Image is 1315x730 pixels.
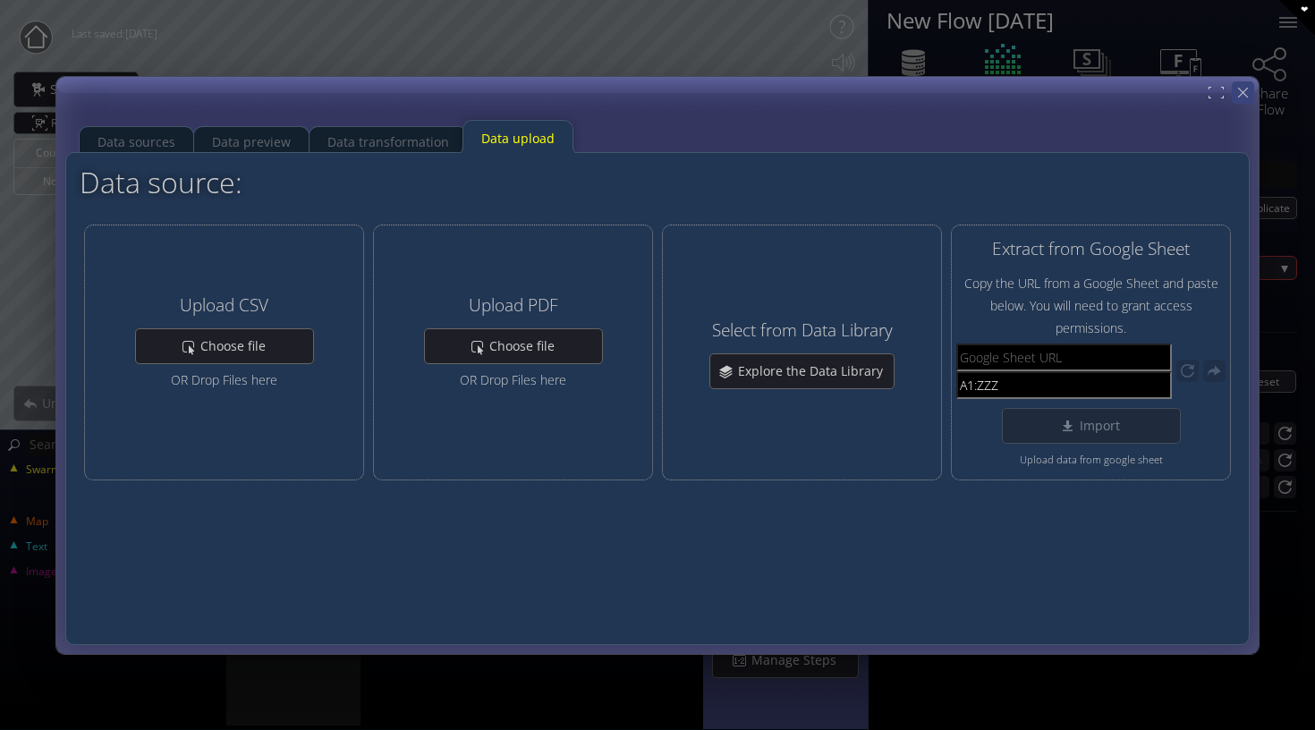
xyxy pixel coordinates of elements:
[488,337,565,355] span: Choose file
[737,361,894,379] span: Explore the Data Library
[199,337,276,355] span: Choose file
[212,124,291,158] div: Data preview
[135,369,314,391] div: OR Drop Files here
[992,239,1190,258] h4: Extract from Google Sheet
[98,124,175,158] div: Data sources
[327,124,449,158] div: Data transformation
[80,166,242,198] h2: Data source:
[180,296,268,315] h4: Upload CSV
[424,369,603,391] div: OR Drop Files here
[1020,447,1163,470] span: Upload data from google sheet
[956,271,1226,338] span: Copy the URL from a Google Sheet and paste below. You will need to grant access permissions.
[469,296,558,315] h4: Upload PDF
[712,320,893,339] h4: Select from Data Library
[956,370,1172,398] input: Range
[481,121,555,155] div: Data upload
[956,343,1172,370] input: Google Sheet URL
